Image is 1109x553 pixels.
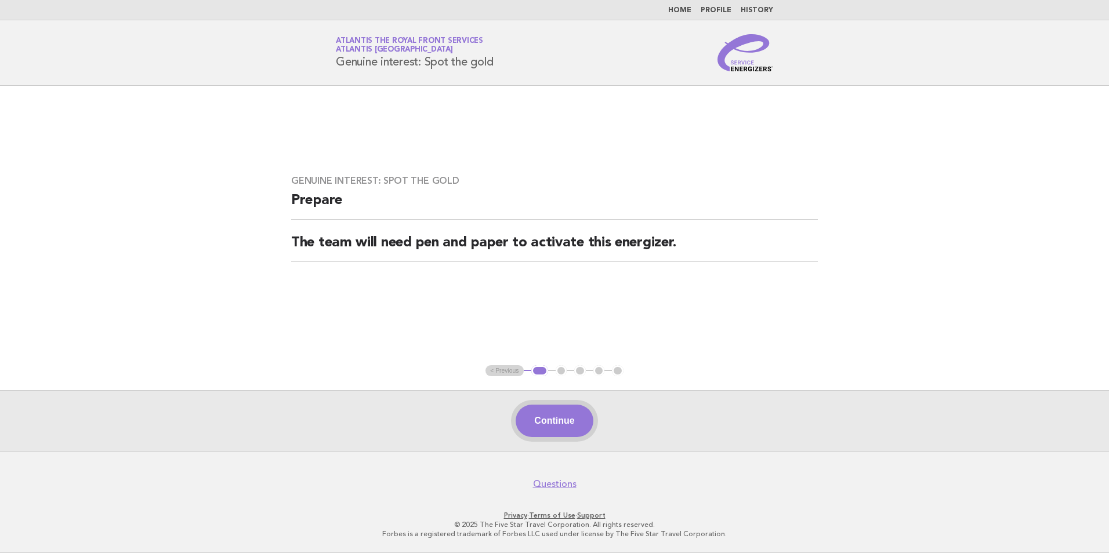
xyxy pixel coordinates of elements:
button: Continue [516,405,593,437]
a: Terms of Use [529,511,575,519]
h1: Genuine interest: Spot the gold [336,38,493,68]
p: © 2025 The Five Star Travel Corporation. All rights reserved. [200,520,909,529]
p: · · [200,511,909,520]
a: Profile [701,7,731,14]
h3: Genuine interest: Spot the gold [291,175,818,187]
a: Home [668,7,691,14]
a: Atlantis The Royal Front ServicesAtlantis [GEOGRAPHIC_DATA] [336,37,483,53]
a: History [741,7,773,14]
h2: Prepare [291,191,818,220]
a: Privacy [504,511,527,519]
a: Support [577,511,606,519]
p: Forbes is a registered trademark of Forbes LLC used under license by The Five Star Travel Corpora... [200,529,909,539]
button: 1 [531,365,548,377]
span: Atlantis [GEOGRAPHIC_DATA] [336,46,453,54]
img: Service Energizers [717,34,773,71]
h2: The team will need pen and paper to activate this energizer. [291,234,818,262]
a: Questions [533,478,577,490]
